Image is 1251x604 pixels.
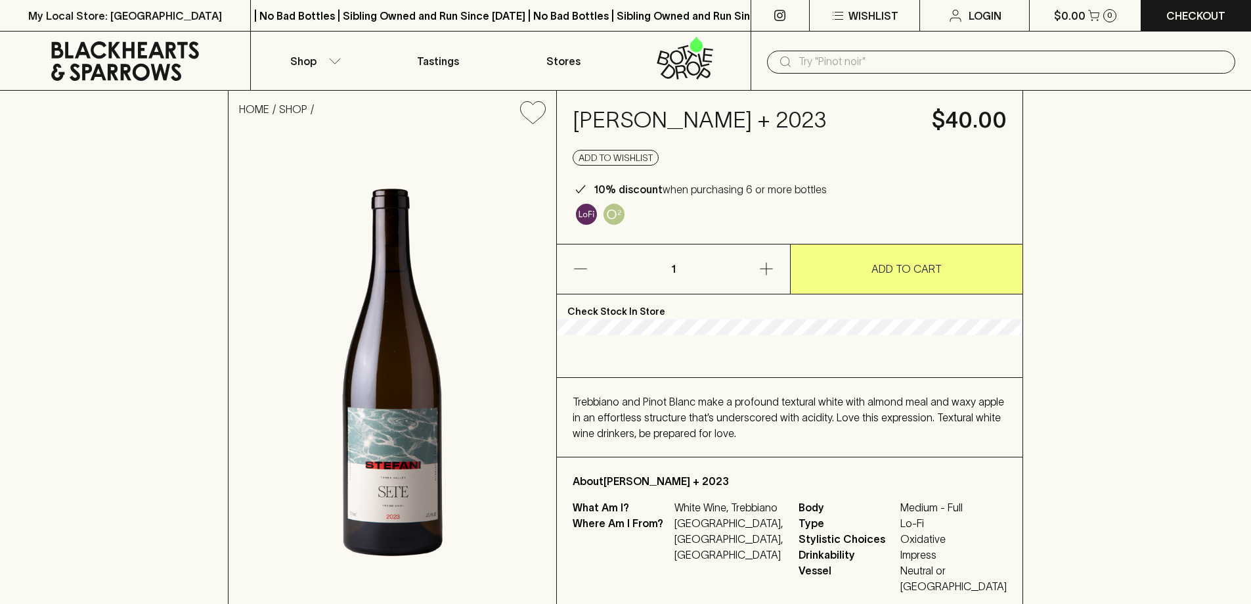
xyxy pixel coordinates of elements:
[900,531,1007,547] span: Oxidative
[239,103,269,115] a: HOME
[501,32,626,90] a: Stores
[576,204,597,225] img: Lo-Fi
[573,106,916,134] h4: [PERSON_NAME] + 2023
[969,8,1001,24] p: Login
[900,515,1007,531] span: Lo-Fi
[900,563,1007,594] span: Neutral or [GEOGRAPHIC_DATA]
[674,515,783,563] p: [GEOGRAPHIC_DATA], [GEOGRAPHIC_DATA], [GEOGRAPHIC_DATA]
[799,515,897,531] span: Type
[799,499,897,515] span: Body
[573,473,1007,489] p: About [PERSON_NAME] + 2023
[290,53,317,69] p: Shop
[417,53,459,69] p: Tastings
[871,261,942,277] p: ADD TO CART
[515,96,551,129] button: Add to wishlist
[557,294,1022,319] p: Check Stock In Store
[848,8,898,24] p: Wishlist
[1054,8,1086,24] p: $0.00
[573,150,659,166] button: Add to wishlist
[1107,12,1112,19] p: 0
[376,32,500,90] a: Tastings
[791,244,1023,294] button: ADD TO CART
[799,531,897,547] span: Stylistic Choices
[900,499,1007,515] span: Medium - Full
[932,106,1007,134] h4: $40.00
[1166,8,1225,24] p: Checkout
[573,396,1004,439] span: Trebbiano and Pinot Blanc make a profound textural white with almond meal and waxy apple in an ef...
[546,53,581,69] p: Stores
[594,183,663,195] b: 10% discount
[900,547,1007,563] span: Impress
[674,499,783,515] p: White Wine, Trebbiano
[594,181,827,197] p: when purchasing 6 or more bottles
[279,103,307,115] a: SHOP
[573,515,671,563] p: Where Am I From?
[251,32,376,90] button: Shop
[799,51,1225,72] input: Try "Pinot noir"
[657,244,689,294] p: 1
[28,8,222,24] p: My Local Store: [GEOGRAPHIC_DATA]
[799,563,897,594] span: Vessel
[600,200,628,228] a: Controlled exposure to oxygen, adding complexity and sometimes developed characteristics.
[604,204,625,225] img: Oxidative
[573,499,671,515] p: What Am I?
[573,200,600,228] a: Some may call it natural, others minimum intervention, either way, it’s hands off & maybe even a ...
[799,547,897,563] span: Drinkability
